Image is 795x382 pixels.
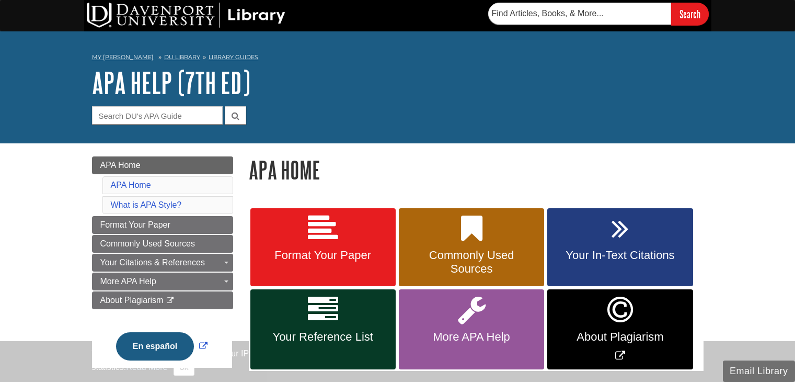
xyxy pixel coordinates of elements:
[555,330,685,344] span: About Plagiarism
[488,3,709,25] form: Searches DU Library's articles, books, and more
[92,106,223,125] input: Search DU's APA Guide
[258,249,388,262] span: Format Your Paper
[547,289,693,369] a: Link opens in new window
[111,181,151,189] a: APA Home
[555,249,685,262] span: Your In-Text Citations
[164,53,200,61] a: DU Library
[92,273,233,290] a: More APA Help
[92,156,233,174] a: APA Home
[407,249,536,276] span: Commonly Used Sources
[113,342,210,351] a: Link opens in new window
[92,216,233,234] a: Format Your Paper
[92,254,233,272] a: Your Citations & References
[87,3,285,28] img: DU Library
[723,361,795,382] button: Email Library
[100,239,195,248] span: Commonly Used Sources
[407,330,536,344] span: More APA Help
[258,330,388,344] span: Your Reference List
[488,3,671,25] input: Find Articles, Books, & More...
[116,332,194,361] button: En español
[100,296,164,305] span: About Plagiarism
[111,200,182,209] a: What is APA Style?
[92,53,154,62] a: My [PERSON_NAME]
[250,208,396,287] a: Format Your Paper
[166,297,175,304] i: This link opens in a new window
[92,291,233,309] a: About Plagiarism
[92,156,233,378] div: Guide Page Menu
[92,235,233,253] a: Commonly Used Sources
[92,50,704,67] nav: breadcrumb
[399,208,544,287] a: Commonly Used Sources
[100,258,205,267] span: Your Citations & References
[399,289,544,369] a: More APA Help
[100,161,141,170] span: APA Home
[249,156,704,183] h1: APA Home
[209,53,258,61] a: Library Guides
[547,208,693,287] a: Your In-Text Citations
[250,289,396,369] a: Your Reference List
[100,220,170,229] span: Format Your Paper
[100,277,156,286] span: More APA Help
[671,3,709,25] input: Search
[92,66,250,99] a: APA Help (7th Ed)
